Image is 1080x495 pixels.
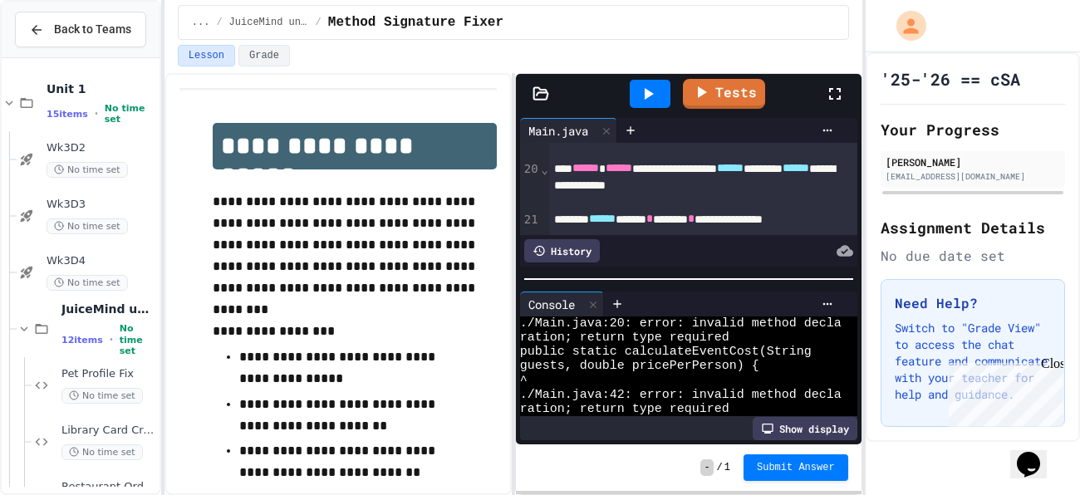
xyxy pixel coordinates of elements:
h3: Need Help? [895,293,1051,313]
div: Console [520,296,583,313]
span: Fold line [541,163,549,176]
span: Back to Teams [54,21,131,38]
span: guests, double pricePerPerson) { [520,359,759,373]
span: No time set [120,323,156,356]
span: JuiceMind unit1AddEx = new JuiceMind(); [229,16,309,29]
div: No due date set [881,246,1065,266]
span: ./Main.java:42: error: invalid method decla [520,388,842,402]
div: Console [520,292,604,316]
iframe: chat widget [942,356,1063,427]
span: No time set [61,444,143,460]
span: public static calculateEventCost(String [520,345,812,359]
a: Tests [683,79,765,109]
span: Method Signature Fixer [328,12,503,32]
div: [PERSON_NAME] [886,154,1060,169]
button: Grade [238,45,290,66]
div: My Account [879,7,930,45]
span: Pet Profile Fix [61,367,156,381]
div: Main.java [520,118,617,143]
span: ./Main.java:20: error: invalid method decla [520,316,842,331]
span: / [717,461,723,474]
span: No time set [105,103,156,125]
h2: Your Progress [881,118,1065,141]
div: Show display [753,417,857,440]
span: ration; return type required [520,402,729,416]
span: ... [192,16,210,29]
span: No time set [47,275,128,291]
span: • [110,333,113,346]
span: - [700,459,713,476]
span: Unit 1 [47,81,156,96]
div: 20 [520,161,541,212]
span: No time set [47,162,128,178]
span: 12 items [61,335,103,346]
span: Wk3D2 [47,141,156,155]
iframe: chat widget [1010,429,1063,478]
span: No time set [47,218,128,234]
button: Back to Teams [15,12,146,47]
span: ration; return type required [520,331,729,345]
span: ^ [520,374,528,388]
span: Library Card Creator [61,424,156,438]
div: [EMAIL_ADDRESS][DOMAIN_NAME] [886,170,1060,183]
div: Chat with us now!Close [7,7,115,105]
span: JuiceMind unit1AddEx = new JuiceMind(); [61,301,156,316]
span: Wk3D4 [47,254,156,268]
button: Lesson [178,45,235,66]
span: • [95,107,98,120]
p: Switch to "Grade View" to access the chat feature and communicate with your teacher for help and ... [895,320,1051,403]
h1: '25-'26 == cSA [881,67,1020,91]
span: Wk3D3 [47,198,156,212]
h2: Assignment Details [881,216,1065,239]
div: 21 [520,212,541,245]
span: / [316,16,322,29]
span: Submit Answer [757,461,835,474]
div: History [524,239,600,262]
button: Submit Answer [744,454,848,481]
span: 15 items [47,109,88,120]
span: 1 [724,461,730,474]
span: Restaurant Order System [61,480,156,494]
div: Main.java [520,122,596,140]
span: / [216,16,222,29]
span: No time set [61,388,143,404]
